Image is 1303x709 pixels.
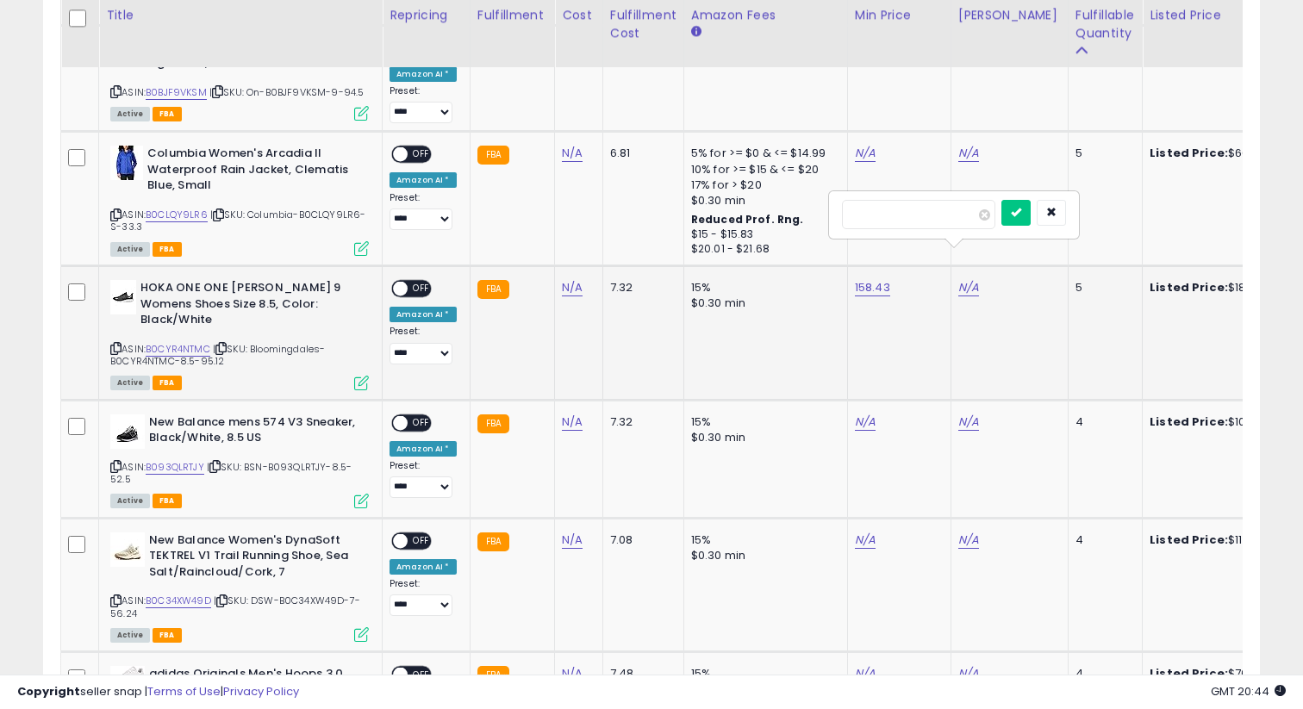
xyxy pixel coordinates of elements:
div: Cost [562,6,595,24]
a: N/A [855,414,876,431]
div: $66.00 [1150,146,1293,161]
div: Preset: [390,192,457,231]
div: Amazon Fees [691,6,840,24]
a: B0C34XW49D [146,594,211,608]
span: OFF [408,147,435,162]
div: Amazon AI * [390,66,457,82]
span: FBA [153,376,182,390]
span: FBA [153,628,182,643]
div: $0.30 min [691,548,834,563]
div: 15% [691,414,834,430]
b: New Balance Women's DynaSoft TEKTREL V1 Trail Running Shoe, Sea Salt/Raincloud/Cork, 7 [149,532,358,585]
b: Listed Price: [1150,532,1228,548]
div: Amazon AI * [390,559,457,575]
div: 4 [1075,414,1129,430]
span: FBA [153,494,182,508]
div: Amazon AI * [390,172,457,188]
div: Fulfillment Cost [610,6,676,42]
div: $189.00 [1150,280,1293,295]
div: 5 [1075,280,1129,295]
small: Amazon Fees. [691,24,701,40]
div: 7.08 [610,532,670,548]
div: Preset: [390,460,457,499]
img: 31sSx2+IQkL._SL40_.jpg [110,414,145,449]
a: 158.43 [855,279,890,296]
strong: Copyright [17,683,80,700]
b: Listed Price: [1150,414,1228,430]
div: Preset: [390,326,457,364]
a: B0CYR4NTMC [146,342,210,357]
small: FBA [477,146,509,165]
div: Fulfillment [477,6,547,24]
b: Listed Price: [1150,145,1228,161]
div: Fulfillable Quantity [1075,6,1135,42]
div: 17% for > $20 [691,177,834,193]
div: $105.00 [1150,414,1293,430]
span: OFF [408,282,435,296]
span: All listings currently available for purchase on Amazon [110,107,150,121]
span: | SKU: Columbia-B0CLQY9LR6-S-33.3 [110,208,366,233]
a: B0CLQY9LR6 [146,208,208,222]
div: ASIN: [110,414,369,507]
small: FBA [477,414,509,433]
div: Preset: [390,578,457,617]
div: 7.32 [610,414,670,430]
div: Amazon AI * [390,307,457,322]
span: FBA [153,242,182,257]
div: $112.00 [1150,532,1293,548]
div: Listed Price [1150,6,1299,24]
span: All listings currently available for purchase on Amazon [110,376,150,390]
span: | SKU: On-B0BJF9VKSM-9-94.5 [209,85,365,99]
div: $15 - $15.83 [691,227,834,242]
div: Amazon AI * [390,441,457,457]
img: 31o9BQtV5xL._SL40_.jpg [110,280,136,314]
div: 6.81 [610,146,670,161]
div: Min Price [855,6,944,24]
span: FBA [153,107,182,121]
a: Terms of Use [147,683,221,700]
div: 5 [1075,146,1129,161]
span: OFF [408,415,435,430]
div: ASIN: [110,280,369,389]
span: | SKU: Bloomingdales-B0CYR4NTMC-8.5-95.12 [110,342,325,368]
div: 10% for >= $15 & <= $20 [691,162,834,177]
a: N/A [958,414,979,431]
a: N/A [855,532,876,549]
div: $0.30 min [691,430,834,445]
div: [PERSON_NAME] [958,6,1061,24]
a: N/A [562,145,583,162]
a: B093QLRTJY [146,460,204,475]
span: 2025-08-12 20:44 GMT [1211,683,1286,700]
div: $20.01 - $21.68 [691,242,834,257]
span: All listings currently available for purchase on Amazon [110,628,150,643]
a: N/A [958,279,979,296]
b: Listed Price: [1150,279,1228,295]
div: ASIN: [110,146,369,254]
div: 5% for >= $0 & <= $14.99 [691,146,834,161]
div: $0.30 min [691,295,834,311]
span: | SKU: BSN-B093QLRTJY-8.5-52.5 [110,460,352,486]
div: Title [106,6,375,24]
div: 7.32 [610,280,670,295]
div: seller snap | | [17,684,299,700]
a: N/A [958,145,979,162]
div: 4 [1075,532,1129,548]
b: Reduced Prof. Rng. [691,212,804,227]
span: All listings currently available for purchase on Amazon [110,242,150,257]
a: N/A [562,279,583,296]
span: All listings currently available for purchase on Amazon [110,494,150,508]
span: OFF [408,533,435,548]
div: 15% [691,280,834,295]
div: Preset: [390,85,457,124]
b: New Balance mens 574 V3 Sneaker, Black/White, 8.5 US [149,414,358,451]
img: 31ELPQ9wUAL._SL40_.jpg [110,532,145,567]
small: FBA [477,532,509,551]
b: Columbia Women's Arcadia II Waterproof Rain Jacket, Clematis Blue, Small [147,146,357,198]
div: $0.30 min [691,193,834,208]
span: | SKU: DSW-B0C34XW49D-7-56.24 [110,594,360,619]
a: N/A [855,145,876,162]
div: ASIN: [110,532,369,641]
a: B0BJF9VKSM [146,85,207,100]
img: 41Ddt6rAd3L._SL40_.jpg [110,146,143,180]
a: N/A [562,414,583,431]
